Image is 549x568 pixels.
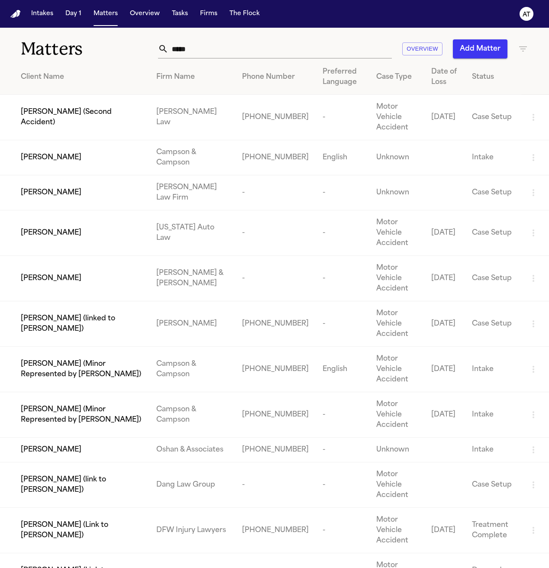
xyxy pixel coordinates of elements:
[316,392,369,438] td: -
[465,256,521,301] td: Case Setup
[323,67,362,87] div: Preferred Language
[235,140,316,175] td: [PHONE_NUMBER]
[235,392,316,438] td: [PHONE_NUMBER]
[235,508,316,553] td: [PHONE_NUMBER]
[465,438,521,462] td: Intake
[235,95,316,140] td: [PHONE_NUMBER]
[369,140,424,175] td: Unknown
[235,301,316,347] td: [PHONE_NUMBER]
[316,347,369,392] td: English
[316,140,369,175] td: English
[21,313,142,334] span: [PERSON_NAME] (linked to [PERSON_NAME])
[465,462,521,508] td: Case Setup
[424,347,465,392] td: [DATE]
[149,95,235,140] td: [PERSON_NAME] Law
[149,140,235,175] td: Campson & Campson
[424,210,465,256] td: [DATE]
[465,301,521,347] td: Case Setup
[316,508,369,553] td: -
[21,72,142,82] div: Client Name
[197,6,221,22] button: Firms
[21,107,142,128] span: [PERSON_NAME] (Second Accident)
[168,6,191,22] button: Tasks
[149,508,235,553] td: DFW Injury Lawyers
[21,152,81,163] span: [PERSON_NAME]
[431,67,459,87] div: Date of Loss
[369,95,424,140] td: Motor Vehicle Accident
[126,6,163,22] button: Overview
[369,256,424,301] td: Motor Vehicle Accident
[10,10,21,18] img: Finch Logo
[316,175,369,210] td: -
[21,404,142,425] span: [PERSON_NAME] (Minor Represented by [PERSON_NAME])
[424,256,465,301] td: [DATE]
[149,438,235,462] td: Oshan & Associates
[316,301,369,347] td: -
[316,438,369,462] td: -
[21,359,142,380] span: [PERSON_NAME] (Minor Represented by [PERSON_NAME])
[369,462,424,508] td: Motor Vehicle Accident
[424,392,465,438] td: [DATE]
[316,462,369,508] td: -
[369,175,424,210] td: Unknown
[242,72,309,82] div: Phone Number
[316,210,369,256] td: -
[235,347,316,392] td: [PHONE_NUMBER]
[226,6,263,22] button: The Flock
[21,273,81,284] span: [PERSON_NAME]
[465,140,521,175] td: Intake
[90,6,121,22] button: Matters
[235,462,316,508] td: -
[149,347,235,392] td: Campson & Campson
[62,6,85,22] button: Day 1
[21,445,81,455] span: [PERSON_NAME]
[465,95,521,140] td: Case Setup
[235,256,316,301] td: -
[235,175,316,210] td: -
[149,392,235,438] td: Campson & Campson
[369,210,424,256] td: Motor Vehicle Accident
[21,228,81,238] span: [PERSON_NAME]
[424,95,465,140] td: [DATE]
[21,520,142,541] span: [PERSON_NAME] (Link to [PERSON_NAME])
[149,256,235,301] td: [PERSON_NAME] & [PERSON_NAME]
[21,474,142,495] span: [PERSON_NAME] (link to [PERSON_NAME])
[376,72,417,82] div: Case Type
[149,210,235,256] td: [US_STATE] Auto Law
[369,438,424,462] td: Unknown
[424,508,465,553] td: [DATE]
[465,347,521,392] td: Intake
[369,392,424,438] td: Motor Vehicle Accident
[465,210,521,256] td: Case Setup
[465,392,521,438] td: Intake
[10,10,21,18] a: Home
[316,95,369,140] td: -
[156,72,228,82] div: Firm Name
[149,462,235,508] td: Dang Law Group
[369,347,424,392] td: Motor Vehicle Accident
[316,256,369,301] td: -
[402,42,442,56] button: Overview
[453,39,507,58] button: Add Matter
[465,508,521,553] td: Treatment Complete
[149,301,235,347] td: [PERSON_NAME]
[369,508,424,553] td: Motor Vehicle Accident
[369,301,424,347] td: Motor Vehicle Accident
[235,210,316,256] td: -
[424,301,465,347] td: [DATE]
[28,6,57,22] button: Intakes
[465,175,521,210] td: Case Setup
[235,438,316,462] td: [PHONE_NUMBER]
[21,38,157,60] h1: Matters
[472,72,514,82] div: Status
[21,187,81,198] span: [PERSON_NAME]
[149,175,235,210] td: [PERSON_NAME] Law Firm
